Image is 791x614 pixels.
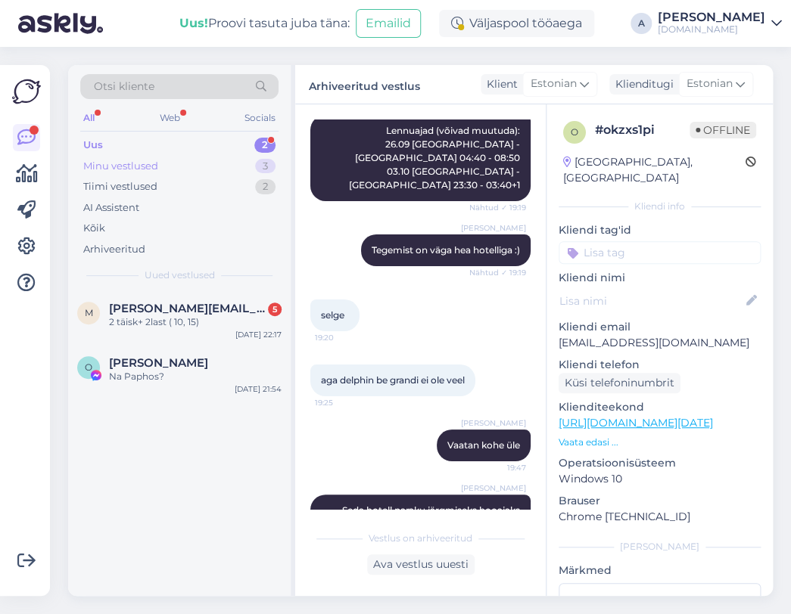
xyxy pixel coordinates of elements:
[83,138,103,153] div: Uus
[372,244,520,256] span: Tegemist on väga hea hotelliga :)
[268,302,282,316] div: 5
[658,11,782,36] a: [PERSON_NAME][DOMAIN_NAME]
[109,302,266,315] span: marisadler@hotmail.com
[315,332,372,343] span: 19:20
[157,108,183,128] div: Web
[254,138,276,153] div: 2
[687,76,733,92] span: Estonian
[559,335,761,351] p: [EMAIL_ADDRESS][DOMAIN_NAME]
[559,399,761,415] p: Klienditeekond
[447,439,520,451] span: Vaatan kohe üle
[109,370,282,383] div: Na Paphos?
[559,563,761,578] p: Märkmed
[559,373,680,393] div: Küsi telefoninumbrit
[83,242,145,257] div: Arhiveeritud
[85,307,93,318] span: m
[469,462,526,473] span: 19:47
[83,159,158,174] div: Minu vestlused
[80,108,98,128] div: All
[559,222,761,238] p: Kliendi tag'id
[559,455,761,471] p: Operatsioonisüsteem
[559,270,761,286] p: Kliendi nimi
[481,76,518,92] div: Klient
[595,121,690,139] div: # okzxs1pi
[12,77,41,106] img: Askly Logo
[179,14,350,33] div: Proovi tasuta juba täna:
[235,329,282,340] div: [DATE] 22:17
[179,16,208,30] b: Uus!
[461,482,526,494] span: [PERSON_NAME]
[109,356,208,370] span: Oksana Truu-Maidre
[690,122,756,138] span: Offline
[559,241,761,264] input: Lisa tag
[83,179,157,194] div: Tiimi vestlused
[469,202,526,213] span: Nähtud ✓ 19:19
[321,309,344,321] span: selge
[559,416,713,429] a: [URL][DOMAIN_NAME][DATE]
[315,397,372,408] span: 19:25
[94,79,154,95] span: Otsi kliente
[255,159,276,174] div: 3
[658,11,765,23] div: [PERSON_NAME]
[356,9,421,38] button: Emailid
[85,361,92,373] span: O
[145,268,215,282] span: Uued vestlused
[309,74,420,95] label: Arhiveeritud vestlus
[559,200,761,213] div: Kliendi info
[559,471,761,487] p: Windows 10
[559,540,761,554] div: [PERSON_NAME]
[559,357,761,373] p: Kliendi telefon
[559,293,743,309] input: Lisa nimi
[367,554,475,575] div: Ava vestlus uuesti
[439,10,594,37] div: Väljaspool tööaega
[609,76,674,92] div: Klienditugi
[563,154,746,186] div: [GEOGRAPHIC_DATA], [GEOGRAPHIC_DATA]
[342,504,522,529] span: Seda hotell paraku järgmiseks hooajaks hetkelvalikus ei ole.
[658,23,765,36] div: [DOMAIN_NAME]
[631,13,652,34] div: A
[321,374,465,386] span: aga delphin be grandi ei ole veel
[349,125,522,191] span: Lennuajad (võivad muutuda): 26.09 [GEOGRAPHIC_DATA] - [GEOGRAPHIC_DATA] 04:40 - 08:50 03.10 [GEOG...
[559,509,761,525] p: Chrome [TECHNICAL_ID]
[241,108,279,128] div: Socials
[559,436,761,449] p: Vaata edasi ...
[559,319,761,335] p: Kliendi email
[109,315,282,329] div: 2 täisk+ 2last ( 10, 15)
[369,532,472,545] span: Vestlus on arhiveeritud
[461,222,526,234] span: [PERSON_NAME]
[571,126,578,138] span: o
[255,179,276,194] div: 2
[559,493,761,509] p: Brauser
[461,417,526,429] span: [PERSON_NAME]
[235,383,282,395] div: [DATE] 21:54
[83,200,139,216] div: AI Assistent
[469,267,526,278] span: Nähtud ✓ 19:19
[531,76,577,92] span: Estonian
[83,221,105,236] div: Kõik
